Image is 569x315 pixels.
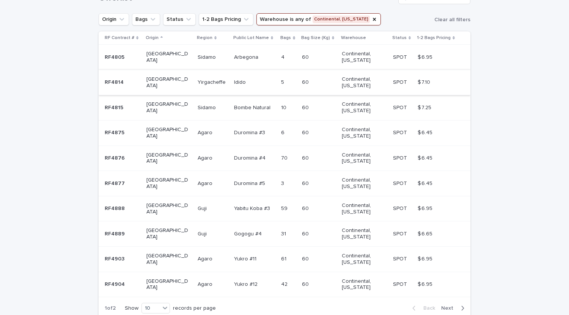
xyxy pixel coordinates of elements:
[198,53,217,61] p: Sidamo
[146,278,189,291] p: [GEOGRAPHIC_DATA]
[146,101,189,114] p: [GEOGRAPHIC_DATA]
[234,229,263,237] p: Gogogu #4
[418,280,434,288] p: $ 6.95
[234,53,260,61] p: Arbegona
[99,272,470,297] tr: RF4904RF4904 [GEOGRAPHIC_DATA]AgaroAgaro Yukro #12Yukro #12 4242 6060 Continental, [US_STATE] SPO...
[105,229,126,237] p: RF4889
[302,204,310,212] p: 60
[146,51,189,64] p: [GEOGRAPHIC_DATA]
[105,53,126,61] p: RF4805
[281,154,289,161] p: 70
[105,280,126,288] p: RF4904
[146,76,189,89] p: [GEOGRAPHIC_DATA]
[392,34,407,42] p: Status
[163,13,196,25] button: Status
[418,204,434,212] p: $ 6.95
[99,146,470,171] tr: RF4876RF4876 [GEOGRAPHIC_DATA]AgaroAgaro Duromina #4Duromina #4 7070 6060 Continental, [US_STATE]...
[99,95,470,121] tr: RF4815RF4815 [GEOGRAPHIC_DATA]SidamoSidamo Bombe NaturalBombe Natural 1010 6060 Continental, [US_...
[406,305,438,312] button: Back
[234,78,247,86] p: Idido
[441,306,458,311] span: Next
[146,34,159,42] p: Origin
[281,254,288,262] p: 61
[418,229,434,237] p: $ 6.65
[234,254,258,262] p: Yukro #11
[105,128,126,136] p: RF4875
[419,306,435,311] span: Back
[198,280,214,288] p: Agaro
[281,179,286,187] p: 3
[281,53,286,61] p: 4
[418,103,433,111] p: $ 7.25
[197,34,212,42] p: Region
[105,34,134,42] p: RF Contract #
[281,103,288,111] p: 10
[393,229,409,237] p: SPOT
[393,154,409,161] p: SPOT
[234,280,259,288] p: Yukro #12
[234,204,272,212] p: Yabitu Koba #3
[198,154,214,161] p: Agaro
[302,254,310,262] p: 60
[199,13,253,25] button: 1-2 Bags Pricing
[234,128,267,136] p: Duromina #3
[99,45,470,70] tr: RF4805RF4805 [GEOGRAPHIC_DATA]SidamoSidamo ArbegonaArbegona 44 6060 Continental, [US_STATE] SPOTS...
[281,229,288,237] p: 31
[99,196,470,221] tr: RF4888RF4888 [GEOGRAPHIC_DATA]GujiGuji Yabitu Koba #3Yabitu Koba #3 5959 6060 Continental, [US_ST...
[302,229,310,237] p: 60
[105,154,126,161] p: RF4876
[198,78,227,86] p: Yirgacheffe
[198,254,214,262] p: Agaro
[438,305,470,312] button: Next
[418,254,434,262] p: $ 6.95
[302,179,310,187] p: 60
[393,254,409,262] p: SPOT
[105,78,125,86] p: RF4814
[198,229,208,237] p: Guji
[99,221,470,247] tr: RF4889RF4889 [GEOGRAPHIC_DATA]GujiGuji Gogogu #4Gogogu #4 3131 6060 Continental, [US_STATE] SPOTS...
[281,204,289,212] p: 59
[198,204,208,212] p: Guji
[281,128,286,136] p: 6
[393,179,409,187] p: SPOT
[434,17,470,22] span: Clear all filters
[418,179,434,187] p: $ 6.45
[418,154,434,161] p: $ 6.45
[301,34,330,42] p: Bag Size (Kg)
[99,120,470,146] tr: RF4875RF4875 [GEOGRAPHIC_DATA]AgaroAgaro Duromina #3Duromina #3 66 6060 Continental, [US_STATE] S...
[418,78,432,86] p: $ 7.10
[393,53,409,61] p: SPOT
[146,177,189,190] p: [GEOGRAPHIC_DATA]
[99,246,470,272] tr: RF4903RF4903 [GEOGRAPHIC_DATA]AgaroAgaro Yukro #11Yukro #11 6161 6060 Continental, [US_STATE] SPO...
[198,128,214,136] p: Agaro
[146,202,189,215] p: [GEOGRAPHIC_DATA]
[302,53,310,61] p: 60
[125,305,138,312] p: Show
[393,204,409,212] p: SPOT
[105,254,126,262] p: RF4903
[417,34,451,42] p: 1-2 Bags Pricing
[393,78,409,86] p: SPOT
[256,13,381,25] button: Warehouse
[234,179,267,187] p: Duromina #5
[302,78,310,86] p: 60
[234,103,272,111] p: Bombe Natural
[233,34,269,42] p: Public Lot Name
[198,103,217,111] p: Sidamo
[302,280,310,288] p: 60
[302,103,310,111] p: 60
[431,14,470,25] button: Clear all filters
[146,152,189,165] p: [GEOGRAPHIC_DATA]
[99,70,470,95] tr: RF4814RF4814 [GEOGRAPHIC_DATA]YirgacheffeYirgacheffe IdidoIdido 55 6060 Continental, [US_STATE] S...
[142,304,160,312] div: 10
[281,78,286,86] p: 5
[146,227,189,240] p: [GEOGRAPHIC_DATA]
[132,13,160,25] button: Bags
[418,53,434,61] p: $ 6.95
[281,280,289,288] p: 42
[418,128,434,136] p: $ 6.45
[341,34,366,42] p: Warehouse
[393,103,409,111] p: SPOT
[146,253,189,266] p: [GEOGRAPHIC_DATA]
[173,305,216,312] p: records per page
